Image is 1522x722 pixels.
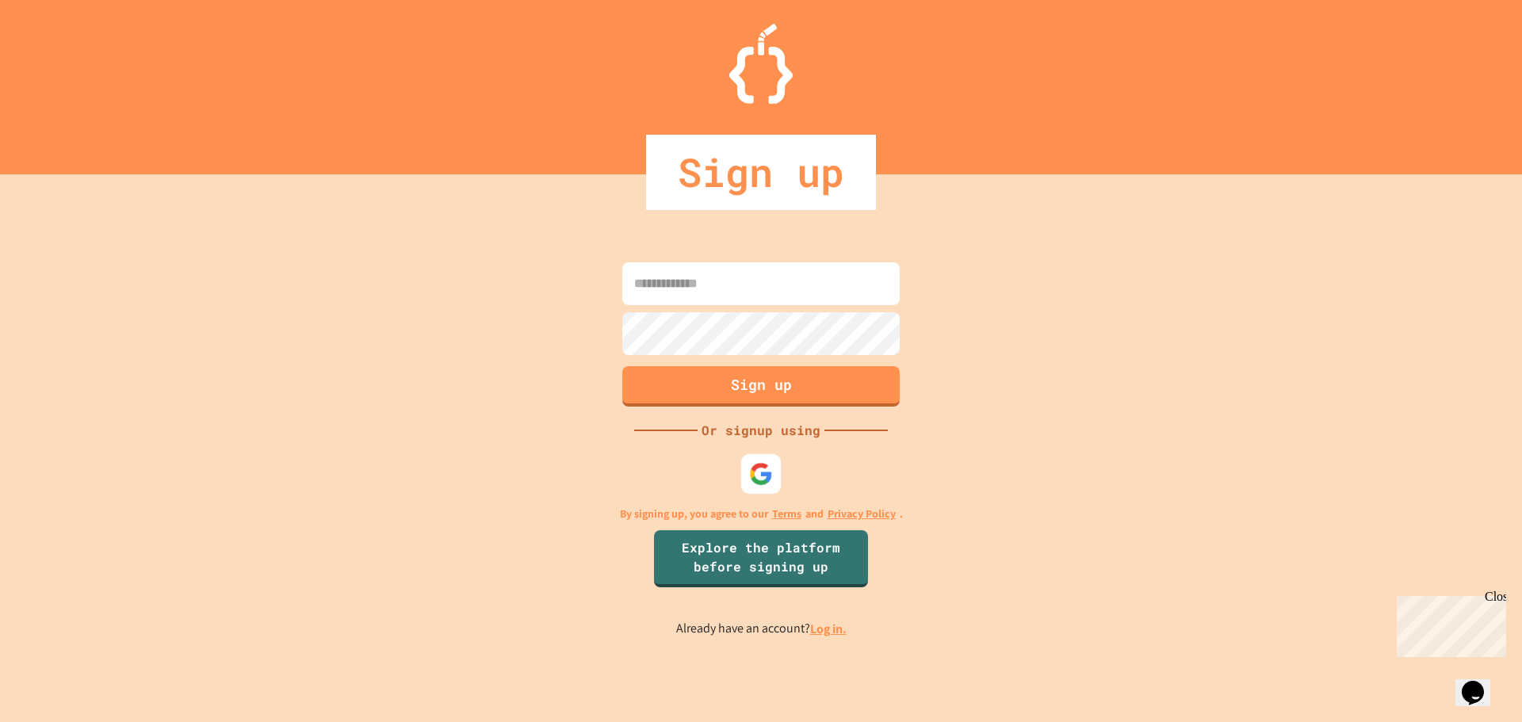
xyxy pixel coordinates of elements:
div: Sign up [646,135,876,210]
div: Or signup using [698,421,824,440]
a: Privacy Policy [828,506,896,522]
div: Chat with us now!Close [6,6,109,101]
a: Terms [772,506,801,522]
a: Explore the platform before signing up [654,530,868,587]
button: Sign up [622,366,900,407]
p: By signing up, you agree to our and . [620,506,903,522]
a: Log in. [810,621,847,637]
iframe: chat widget [1390,590,1506,657]
iframe: chat widget [1455,659,1506,706]
img: Logo.svg [729,24,793,104]
p: Already have an account? [676,619,847,639]
img: google-icon.svg [749,461,773,485]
